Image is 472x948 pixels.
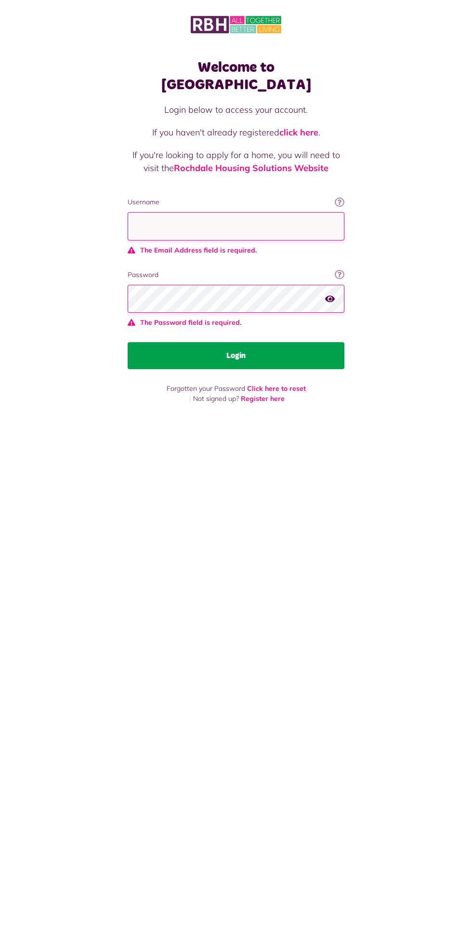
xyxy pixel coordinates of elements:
label: Password [128,270,344,280]
button: Login [128,342,344,369]
h1: Welcome to [GEOGRAPHIC_DATA] [128,59,344,93]
span: The Password field is required. [128,318,344,328]
span: Not signed up? [193,394,239,403]
a: click here [279,127,318,138]
a: Register here [241,394,285,403]
span: The Email Address field is required. [128,245,344,255]
span: Forgotten your Password [167,384,245,393]
a: Click here to reset [247,384,306,393]
a: Rochdale Housing Solutions Website [174,162,328,174]
img: MyRBH [191,14,281,35]
label: Username [128,197,344,207]
p: Login below to access your account. [128,103,344,116]
p: If you're looking to apply for a home, you will need to visit the [128,148,344,174]
p: If you haven't already registered . [128,126,344,139]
